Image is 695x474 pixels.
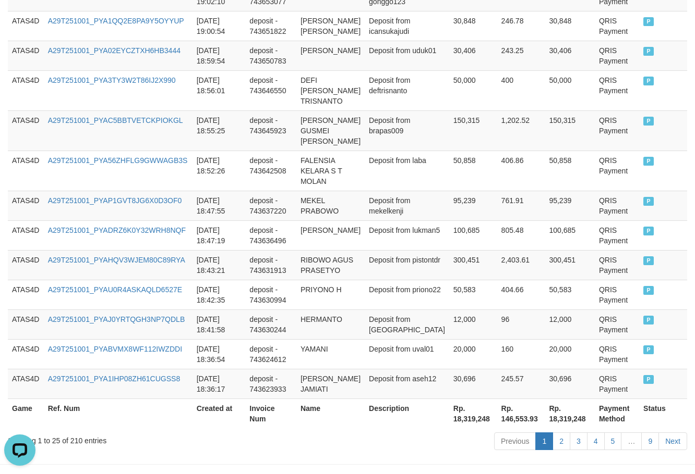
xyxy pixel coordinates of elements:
[643,375,654,384] span: PAID
[497,309,545,339] td: 96
[595,250,639,280] td: QRIS Payment
[365,151,449,191] td: Deposit from laba
[497,220,545,250] td: 805.48
[497,41,545,70] td: 243.25
[193,151,246,191] td: [DATE] 18:52:26
[365,41,449,70] td: Deposit from uduk01
[365,11,449,41] td: Deposit from icansukajudi
[193,369,246,398] td: [DATE] 18:36:17
[643,345,654,354] span: PAID
[245,110,296,151] td: deposit - 743645923
[48,226,186,234] a: A29T251001_PYADRZ6K0Y32WRH8NQF
[497,11,545,41] td: 246.78
[48,17,184,25] a: A29T251001_PYA1QQ2E8PA9Y5OYYUP
[296,369,365,398] td: [PERSON_NAME] JAMIATI
[595,398,639,428] th: Payment Method
[8,309,44,339] td: ATAS4D
[545,70,595,110] td: 50,000
[545,151,595,191] td: 50,858
[245,309,296,339] td: deposit - 743630244
[48,375,180,383] a: A29T251001_PYA1IHP08ZH61CUGSS8
[497,250,545,280] td: 2,403.61
[8,151,44,191] td: ATAS4D
[296,280,365,309] td: PRIYONO H
[48,345,182,353] a: A29T251001_PYABVMX8WF112IWZDDI
[604,432,622,450] a: 5
[449,191,497,220] td: 95,239
[449,41,497,70] td: 30,406
[245,151,296,191] td: deposit - 743642508
[595,110,639,151] td: QRIS Payment
[365,191,449,220] td: Deposit from mekelkenji
[365,70,449,110] td: Deposit from deftrisnanto
[245,250,296,280] td: deposit - 743631913
[449,250,497,280] td: 300,451
[449,398,497,428] th: Rp. 18,319,248
[48,256,185,264] a: A29T251001_PYAHQV3WJEM80C89RYA
[545,369,595,398] td: 30,696
[365,250,449,280] td: Deposit from pistontdr
[449,110,497,151] td: 150,315
[8,70,44,110] td: ATAS4D
[545,41,595,70] td: 30,406
[497,151,545,191] td: 406.86
[8,398,44,428] th: Game
[595,339,639,369] td: QRIS Payment
[449,280,497,309] td: 50,583
[643,227,654,235] span: PAID
[296,220,365,250] td: [PERSON_NAME]
[643,77,654,85] span: PAID
[8,191,44,220] td: ATAS4D
[193,70,246,110] td: [DATE] 18:56:01
[621,432,642,450] a: …
[8,431,282,446] div: Showing 1 to 25 of 210 entries
[245,220,296,250] td: deposit - 743636496
[639,398,687,428] th: Status
[365,398,449,428] th: Description
[4,4,35,35] button: Open LiveChat chat widget
[545,339,595,369] td: 20,000
[595,191,639,220] td: QRIS Payment
[545,398,595,428] th: Rp. 18,319,248
[365,339,449,369] td: Deposit from uval01
[497,280,545,309] td: 404.66
[365,280,449,309] td: Deposit from priono22
[296,309,365,339] td: HERMANTO
[193,250,246,280] td: [DATE] 18:43:21
[48,156,188,165] a: A29T251001_PYA56ZHFLG9GWWAGB3S
[8,11,44,41] td: ATAS4D
[193,339,246,369] td: [DATE] 18:36:54
[643,316,654,325] span: PAID
[595,11,639,41] td: QRIS Payment
[643,286,654,295] span: PAID
[48,285,182,294] a: A29T251001_PYAU0R4ASKAQLD6527E
[595,70,639,110] td: QRIS Payment
[296,110,365,151] td: [PERSON_NAME] GUSMEI [PERSON_NAME]
[296,11,365,41] td: [PERSON_NAME] [PERSON_NAME]
[245,11,296,41] td: deposit - 743651822
[535,432,553,450] a: 1
[48,116,183,124] a: A29T251001_PYAC5BBTVETCKPIOKGL
[245,280,296,309] td: deposit - 743630994
[497,369,545,398] td: 245.57
[193,11,246,41] td: [DATE] 19:00:54
[449,70,497,110] td: 50,000
[643,157,654,166] span: PAID
[8,369,44,398] td: ATAS4D
[365,220,449,250] td: Deposit from lukman5
[497,339,545,369] td: 160
[245,369,296,398] td: deposit - 743623933
[296,398,365,428] th: Name
[641,432,659,450] a: 9
[497,191,545,220] td: 761.91
[193,220,246,250] td: [DATE] 18:47:19
[193,280,246,309] td: [DATE] 18:42:35
[365,369,449,398] td: Deposit from aseh12
[365,110,449,151] td: Deposit from brapas009
[643,117,654,126] span: PAID
[48,76,176,84] a: A29T251001_PYA3TY3W2T86IJ2X990
[296,151,365,191] td: FALENSIA KELARA S T MOLAN
[587,432,605,450] a: 4
[193,398,246,428] th: Created at
[449,220,497,250] td: 100,685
